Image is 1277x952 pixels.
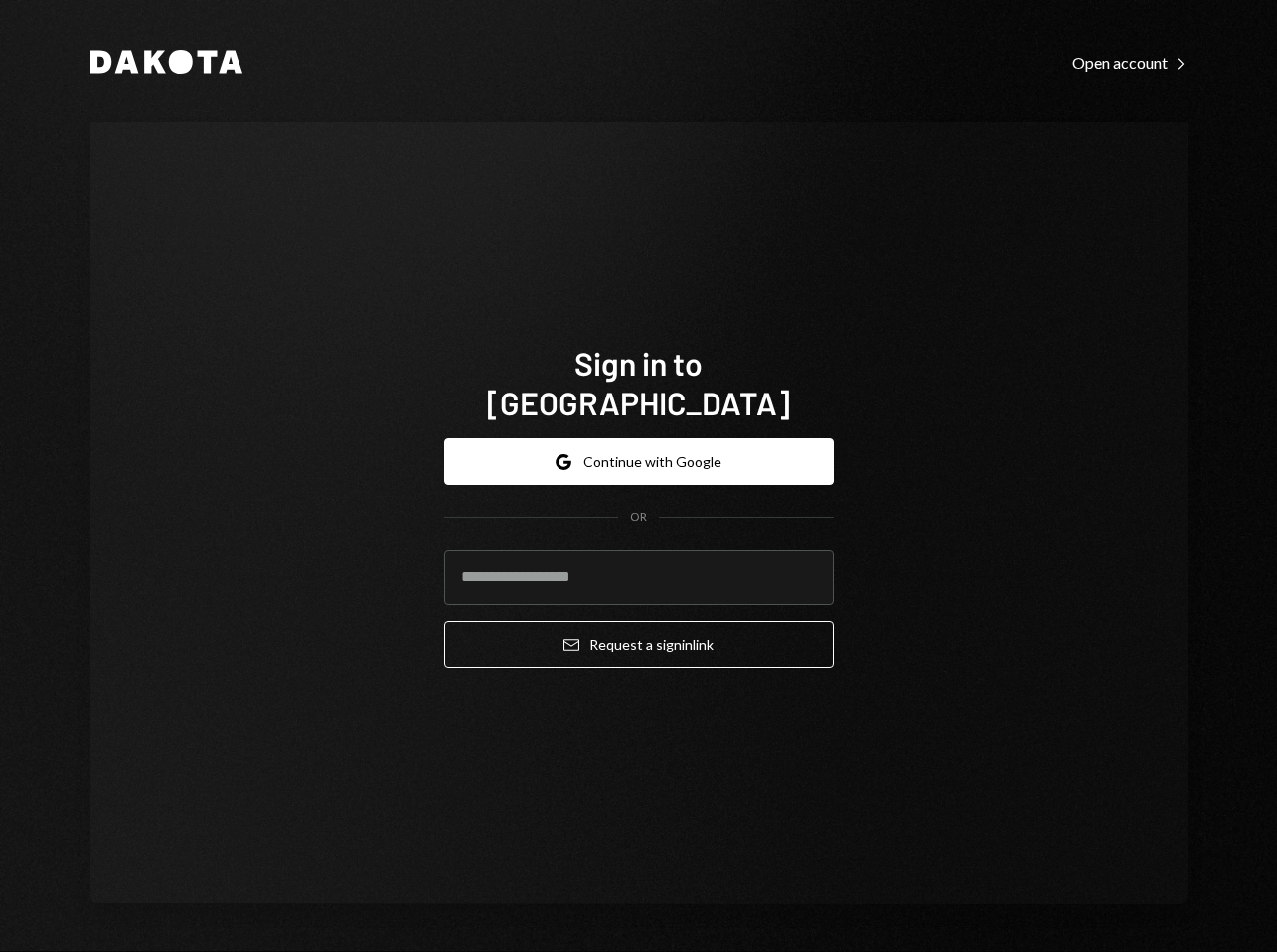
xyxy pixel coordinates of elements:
[1072,53,1188,73] div: Open account
[444,621,834,668] button: Request a signinlink
[1072,51,1188,73] a: Open account
[444,343,834,422] h1: Sign in to [GEOGRAPHIC_DATA]
[444,438,834,485] button: Continue with Google
[630,509,647,526] div: OR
